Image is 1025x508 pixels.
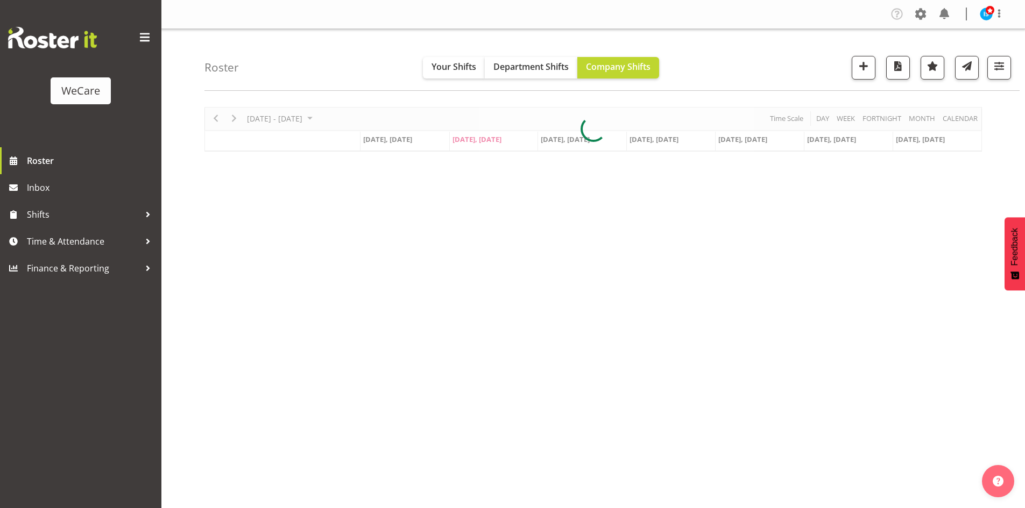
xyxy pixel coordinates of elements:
[485,57,577,78] button: Department Shifts
[8,27,97,48] img: Rosterit website logo
[993,476,1003,486] img: help-xxl-2.png
[27,233,140,249] span: Time & Attendance
[493,61,569,73] span: Department Shifts
[61,83,100,99] div: WeCare
[423,57,485,78] button: Your Shifts
[586,61,651,73] span: Company Shifts
[27,206,140,223] span: Shifts
[577,57,659,78] button: Company Shifts
[204,61,239,74] h4: Roster
[987,56,1011,80] button: Filter Shifts
[1010,228,1020,266] span: Feedback
[432,61,476,73] span: Your Shifts
[27,153,156,169] span: Roster
[27,180,156,196] span: Inbox
[852,56,875,80] button: Add a new shift
[955,56,979,80] button: Send a list of all shifts for the selected filtered period to all rostered employees.
[27,260,140,276] span: Finance & Reporting
[980,8,993,20] img: isabel-simcox10849.jpg
[921,56,944,80] button: Highlight an important date within the roster.
[886,56,910,80] button: Download a PDF of the roster according to the set date range.
[1005,217,1025,290] button: Feedback - Show survey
